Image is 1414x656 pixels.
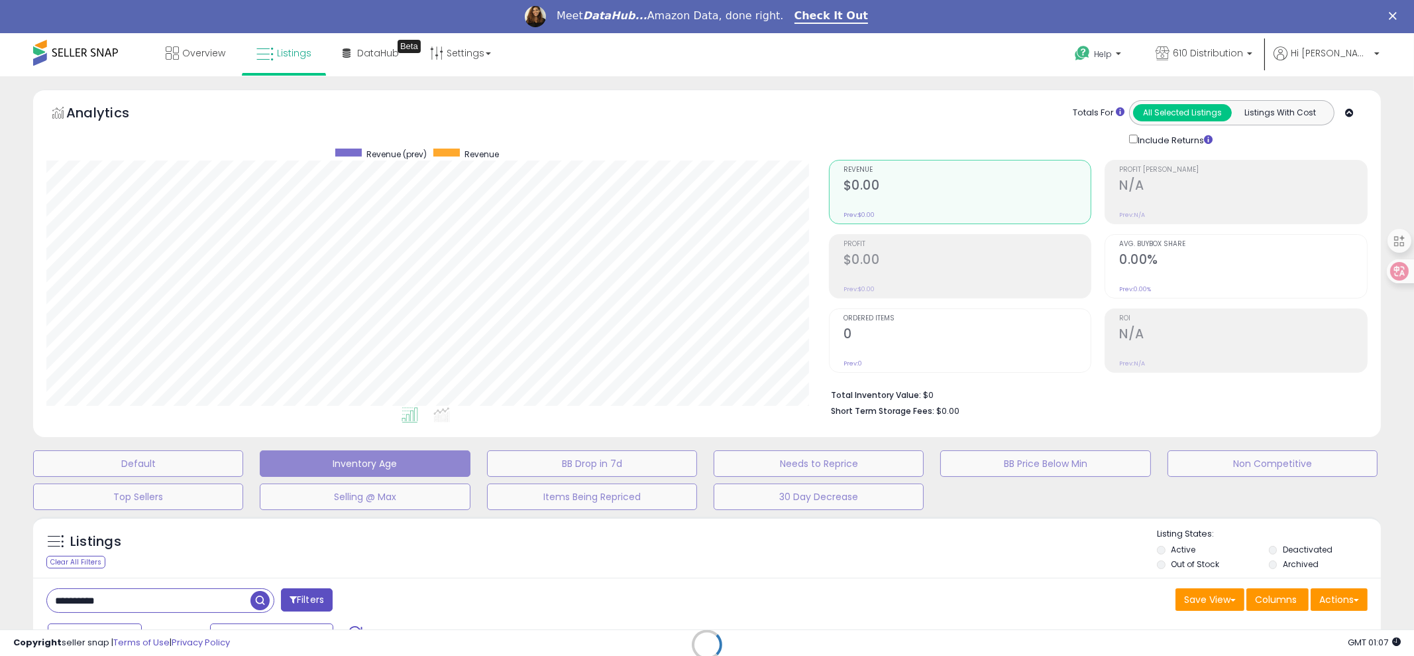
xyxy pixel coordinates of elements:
span: Avg. Buybox Share [1119,241,1367,248]
h2: $0.00 [843,178,1091,196]
button: Needs to Reprice [714,450,924,477]
small: Prev: 0.00% [1119,285,1151,293]
small: Prev: $0.00 [843,285,875,293]
span: Hi [PERSON_NAME] [1291,46,1370,60]
a: Settings [420,33,501,73]
button: Top Sellers [33,484,243,510]
small: Prev: $0.00 [843,211,875,219]
button: Listings With Cost [1231,104,1330,121]
div: Totals For [1073,107,1124,119]
span: Ordered Items [843,315,1091,322]
span: Profit [PERSON_NAME] [1119,166,1367,174]
a: 610 Distribution [1146,33,1262,76]
div: seller snap | | [13,637,230,649]
h2: $0.00 [843,252,1091,270]
span: Revenue (prev) [366,149,427,160]
b: Total Inventory Value: [831,389,921,401]
button: BB Price Below Min [940,450,1150,477]
h2: N/A [1119,178,1367,196]
button: All Selected Listings [1133,104,1232,121]
span: Revenue [464,149,499,160]
small: Prev: N/A [1119,211,1145,219]
div: Close [1389,12,1402,20]
strong: Copyright [13,636,62,649]
span: ROI [1119,315,1367,322]
a: Overview [156,33,235,73]
button: Selling @ Max [260,484,470,510]
i: DataHub... [583,9,647,22]
button: 30 Day Decrease [714,484,924,510]
span: Overview [182,46,225,60]
div: Meet Amazon Data, done right. [557,9,784,23]
small: Prev: N/A [1119,360,1145,367]
h5: Analytics [66,103,155,125]
div: Include Returns [1119,132,1228,147]
h2: 0 [843,326,1091,344]
span: Listings [277,46,311,60]
h2: 0.00% [1119,252,1367,270]
a: DataHub [333,33,409,73]
span: Revenue [843,166,1091,174]
h2: N/A [1119,326,1367,344]
a: Help [1064,35,1134,76]
span: Profit [843,241,1091,248]
small: Prev: 0 [843,360,862,367]
i: Get Help [1074,45,1091,62]
a: Listings [246,33,321,73]
a: Check It Out [794,9,869,24]
a: Hi [PERSON_NAME] [1274,46,1380,76]
span: $0.00 [936,405,959,417]
img: Profile image for Georgie [525,6,546,27]
button: Non Competitive [1168,450,1378,477]
span: DataHub [357,46,399,60]
b: Short Term Storage Fees: [831,405,934,417]
button: Items Being Repriced [487,484,697,510]
li: $0 [831,386,1358,402]
button: BB Drop in 7d [487,450,697,477]
span: 610 Distribution [1173,46,1243,60]
button: Inventory Age [260,450,470,477]
span: Help [1094,48,1112,60]
button: Default [33,450,243,477]
div: Tooltip anchor [398,40,421,53]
